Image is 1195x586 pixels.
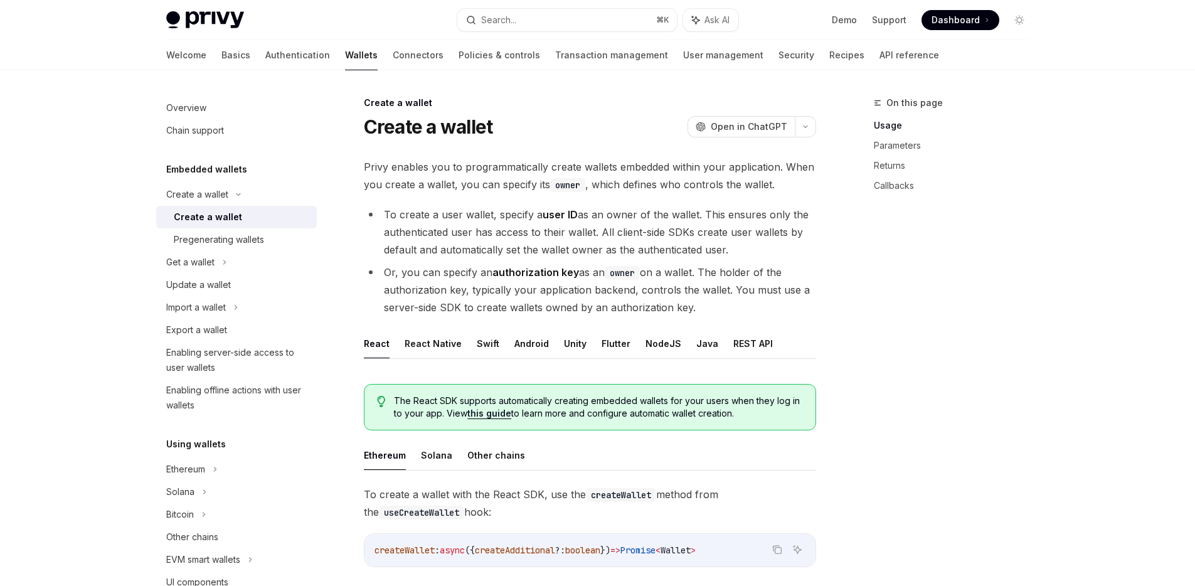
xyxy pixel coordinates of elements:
a: Update a wallet [156,274,317,296]
a: Connectors [393,40,443,70]
div: Export a wallet [166,322,227,338]
span: Privy enables you to programmatically create wallets embedded within your application. When you c... [364,158,816,193]
strong: authorization key [492,266,579,279]
a: Create a wallet [156,206,317,228]
div: Enabling server-side access to user wallets [166,345,309,375]
a: Pregenerating wallets [156,228,317,251]
span: Open in ChatGPT [711,120,787,133]
button: Other chains [467,440,525,470]
a: Authentication [265,40,330,70]
div: Search... [481,13,516,28]
div: Get a wallet [166,255,215,270]
div: Import a wallet [166,300,226,315]
a: Chain support [156,119,317,142]
a: Support [872,14,906,26]
button: NodeJS [645,329,681,358]
div: Create a wallet [364,97,816,109]
span: : [435,545,440,556]
a: Usage [874,115,1039,136]
span: createAdditional [475,545,555,556]
a: Overview [156,97,317,119]
a: Other chains [156,526,317,548]
button: Android [514,329,549,358]
div: Update a wallet [166,277,231,292]
a: Enabling server-side access to user wallets [156,341,317,379]
span: The React SDK supports automatically creating embedded wallets for your users when they log in to... [394,395,802,420]
div: Create a wallet [166,187,228,202]
span: On this page [886,95,943,110]
div: Enabling offline actions with user wallets [166,383,309,413]
span: Wallet [661,545,691,556]
button: Ask AI [683,9,738,31]
code: createWallet [586,488,656,502]
h5: Using wallets [166,437,226,452]
button: Ask AI [789,541,805,558]
button: Open in ChatGPT [688,116,795,137]
a: Basics [221,40,250,70]
a: Policies & controls [459,40,540,70]
div: Overview [166,100,206,115]
span: createWallet [374,545,435,556]
h5: Embedded wallets [166,162,247,177]
span: => [610,545,620,556]
button: Flutter [602,329,630,358]
span: Ask AI [704,14,730,26]
span: ⌘ K [656,15,669,25]
button: Copy the contents from the code block [769,541,785,558]
button: Unity [564,329,587,358]
a: Dashboard [921,10,999,30]
span: < [656,545,661,556]
span: Dashboard [932,14,980,26]
div: Chain support [166,123,224,138]
a: Security [778,40,814,70]
a: Returns [874,156,1039,176]
span: To create a wallet with the React SDK, use the method from the hook: [364,486,816,521]
div: EVM smart wallets [166,552,240,567]
strong: user ID [543,208,578,221]
a: Parameters [874,136,1039,156]
button: Toggle dark mode [1009,10,1029,30]
span: boolean [565,545,600,556]
a: API reference [879,40,939,70]
code: useCreateWallet [379,506,464,519]
div: Bitcoin [166,507,194,522]
button: React [364,329,390,358]
button: React Native [405,329,462,358]
svg: Tip [377,396,386,407]
a: this guide [467,408,511,419]
div: Solana [166,484,194,499]
div: Other chains [166,530,218,545]
div: Pregenerating wallets [174,232,264,247]
li: Or, you can specify an as an on a wallet. The holder of the authorization key, typically your app... [364,264,816,316]
code: owner [550,178,585,192]
span: > [691,545,696,556]
a: Export a wallet [156,319,317,341]
button: REST API [733,329,773,358]
a: Wallets [345,40,378,70]
a: Callbacks [874,176,1039,196]
div: Create a wallet [174,210,242,225]
div: Ethereum [166,462,205,477]
li: To create a user wallet, specify a as an owner of the wallet. This ensures only the authenticated... [364,206,816,258]
span: }) [600,545,610,556]
h1: Create a wallet [364,115,493,138]
span: async [440,545,465,556]
a: Welcome [166,40,206,70]
a: User management [683,40,763,70]
button: Swift [477,329,499,358]
code: owner [605,266,640,280]
span: ?: [555,545,565,556]
span: ({ [465,545,475,556]
button: Ethereum [364,440,406,470]
button: Search...⌘K [457,9,677,31]
button: Java [696,329,718,358]
a: Demo [832,14,857,26]
a: Transaction management [555,40,668,70]
a: Recipes [829,40,864,70]
a: Enabling offline actions with user wallets [156,379,317,417]
span: Promise [620,545,656,556]
button: Solana [421,440,452,470]
img: light logo [166,11,244,29]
